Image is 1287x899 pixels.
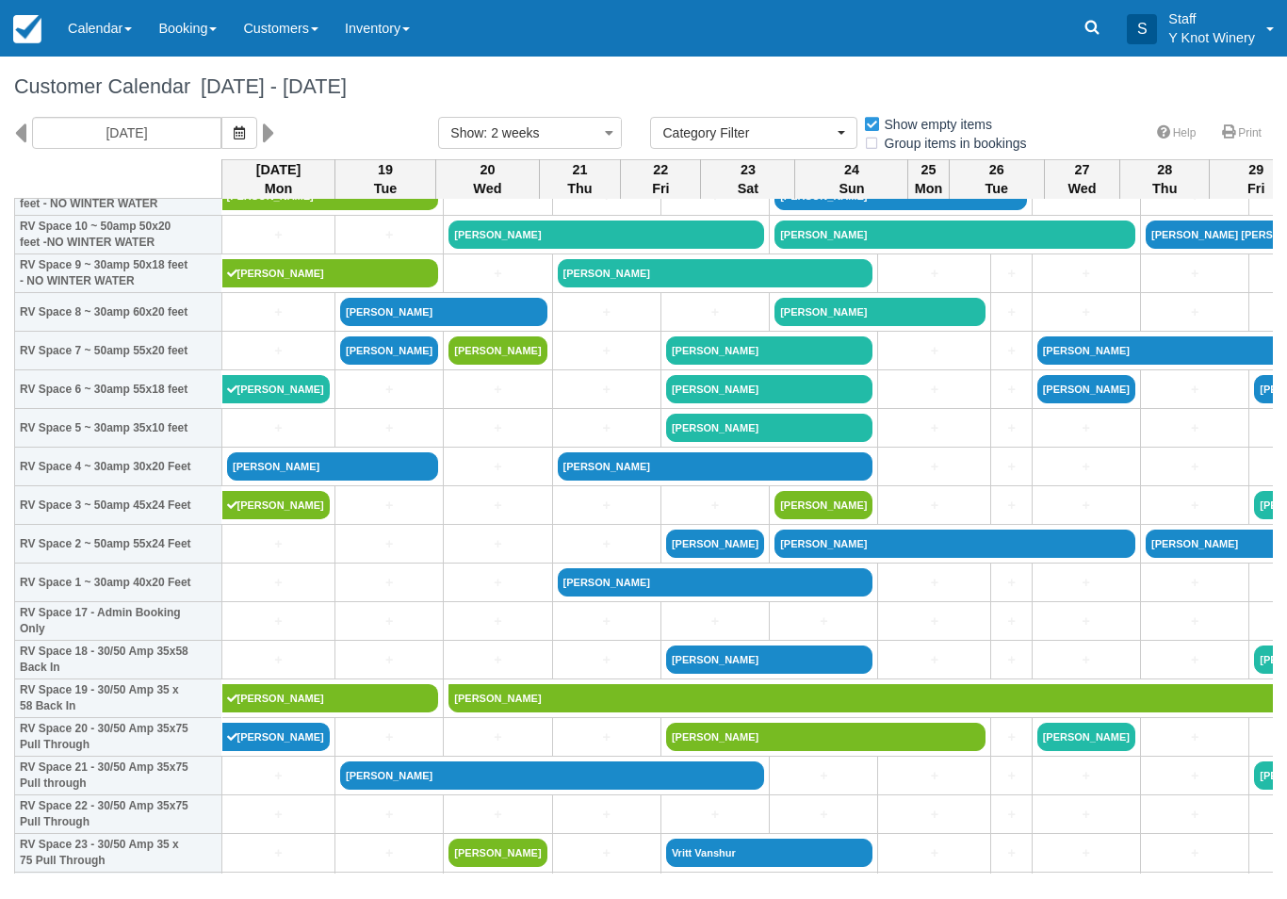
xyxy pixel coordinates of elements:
[190,74,347,98] span: [DATE] - [DATE]
[1146,380,1244,400] a: +
[448,612,546,631] a: +
[340,805,438,825] a: +
[558,302,656,322] a: +
[448,380,546,400] a: +
[1146,573,1244,593] a: +
[1037,264,1135,284] a: +
[558,727,656,747] a: +
[15,718,222,757] th: RV Space 20 - 30/50 Amp 35x75 Pull Through
[1037,573,1135,593] a: +
[883,805,986,825] a: +
[438,117,622,149] button: Show: 2 weeks
[558,341,656,361] a: +
[340,380,438,400] a: +
[863,136,1042,149] span: Group items in bookings
[1146,727,1244,747] a: +
[15,332,222,370] th: RV Space 7 ~ 50amp 55x20 feet
[1146,805,1244,825] a: +
[340,612,438,631] a: +
[15,795,222,834] th: RV Space 22 - 30/50 Amp 35x75 Pull Through
[558,568,873,597] a: [PERSON_NAME]
[774,766,872,786] a: +
[650,117,857,149] button: Category Filter
[1037,612,1135,631] a: +
[340,573,438,593] a: +
[222,723,331,751] a: [PERSON_NAME]
[15,564,222,602] th: RV Space 1 ~ 30amp 40x20 Feet
[701,159,795,199] th: 23 Sat
[1037,302,1135,322] a: +
[15,525,222,564] th: RV Space 2 ~ 50amp 55x24 Feet
[1037,496,1135,515] a: +
[227,534,330,554] a: +
[436,159,539,199] th: 20 Wed
[883,341,986,361] a: +
[340,727,438,747] a: +
[863,129,1039,157] label: Group items in bookings
[1037,766,1135,786] a: +
[448,727,546,747] a: +
[15,641,222,679] th: RV Space 18 - 30/50 Amp 35x58 Back In
[883,612,986,631] a: +
[666,336,873,365] a: [PERSON_NAME]
[1211,120,1273,147] a: Print
[340,336,438,365] a: [PERSON_NAME]
[340,843,438,863] a: +
[1146,418,1244,438] a: +
[1146,766,1244,786] a: +
[558,418,656,438] a: +
[666,302,764,322] a: +
[996,612,1026,631] a: +
[558,380,656,400] a: +
[340,298,547,326] a: [PERSON_NAME]
[666,375,873,403] a: [PERSON_NAME]
[883,650,986,670] a: +
[996,302,1026,322] a: +
[774,298,986,326] a: [PERSON_NAME]
[335,159,436,199] th: 19 Tue
[13,15,41,43] img: checkfront-main-nav-mini-logo.png
[996,573,1026,593] a: +
[1037,418,1135,438] a: +
[996,766,1026,786] a: +
[1146,612,1244,631] a: +
[666,414,873,442] a: [PERSON_NAME]
[883,766,986,786] a: +
[863,110,1004,139] label: Show empty items
[558,843,656,863] a: +
[666,805,764,825] a: +
[883,380,986,400] a: +
[539,159,621,199] th: 21 Thu
[996,264,1026,284] a: +
[227,612,330,631] a: +
[222,159,335,199] th: [DATE] Mon
[15,293,222,332] th: RV Space 8 ~ 30amp 60x20 feet
[666,646,873,674] a: [PERSON_NAME]
[15,216,222,254] th: RV Space 10 ~ 50amp 50x20 feet -NO WINTER WATER
[448,839,546,867] a: [PERSON_NAME]
[222,375,331,403] a: [PERSON_NAME]
[222,259,439,287] a: [PERSON_NAME]
[1168,28,1255,47] p: Y Knot Winery
[1146,496,1244,515] a: +
[448,650,546,670] a: +
[340,650,438,670] a: +
[448,496,546,515] a: +
[863,117,1007,130] span: Show empty items
[15,370,222,409] th: RV Space 6 ~ 30amp 55x18 feet
[883,457,986,477] a: +
[666,839,873,867] a: Vritt Vanshur
[1127,14,1157,44] div: S
[774,491,872,519] a: [PERSON_NAME]
[1120,159,1210,199] th: 28 Thu
[448,336,546,365] a: [PERSON_NAME]
[908,159,949,199] th: 25 Mon
[996,380,1026,400] a: +
[1146,650,1244,670] a: +
[949,159,1044,199] th: 26 Tue
[448,573,546,593] a: +
[15,834,222,873] th: RV Space 23 - 30/50 Amp 35 x 75 Pull Through
[448,805,546,825] a: +
[1146,457,1244,477] a: +
[774,612,872,631] a: +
